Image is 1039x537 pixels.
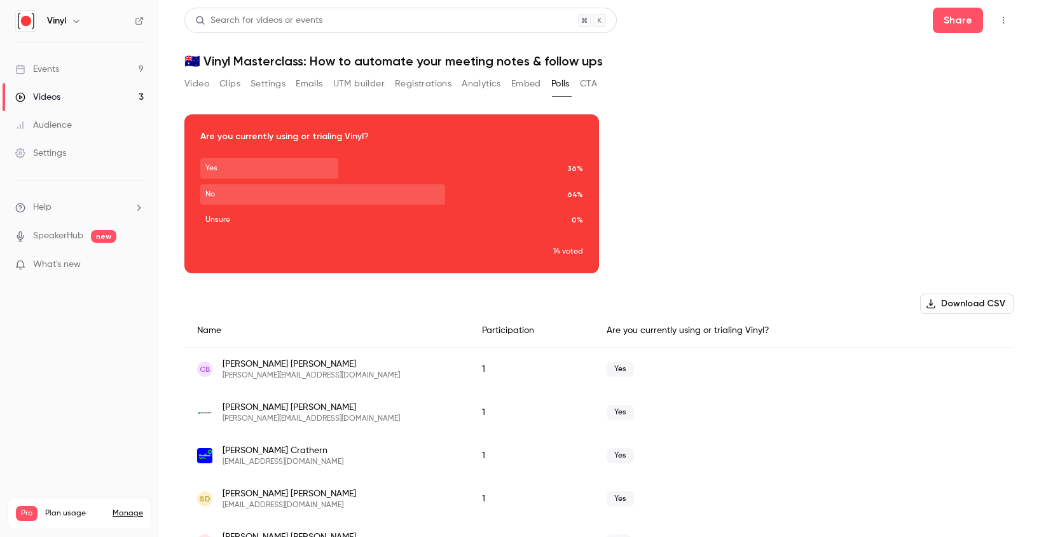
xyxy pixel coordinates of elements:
div: 1 [469,434,594,477]
button: Clips [219,74,240,94]
div: chad@usevinyl.com [184,348,1014,391]
div: Participation [469,314,594,348]
span: [EMAIL_ADDRESS][DOMAIN_NAME] [223,457,343,467]
div: Are you currently using or trialing Vinyl? [594,314,1014,348]
span: CB [200,364,210,375]
img: Vinyl [16,11,36,31]
span: Help [33,201,52,214]
div: Name [184,314,469,348]
button: CTA [580,74,597,94]
button: Top Bar Actions [993,10,1014,31]
span: Pro [16,506,38,521]
div: margot@macaccounts.com.au [184,391,1014,434]
img: humanee.com.au [197,448,212,463]
span: [PERSON_NAME][EMAIL_ADDRESS][DOMAIN_NAME] [223,414,400,424]
button: Registrations [395,74,451,94]
a: SpeakerHub [33,229,83,243]
div: Events [15,63,59,76]
li: help-dropdown-opener [15,201,144,214]
div: 1 [469,477,594,520]
span: What's new [33,258,81,271]
span: Sd [200,493,210,505]
div: jadecrathern@humanee.com.au [184,434,1014,477]
span: [PERSON_NAME][EMAIL_ADDRESS][DOMAIN_NAME] [223,370,400,381]
div: Settings [15,147,66,160]
button: Settings [251,74,286,94]
img: macaccounts.com.au [197,411,212,415]
h6: Vinyl [47,15,66,27]
button: Polls [551,74,570,94]
button: Download CSV [920,294,1014,314]
div: Videos [15,91,60,104]
span: [PERSON_NAME] [PERSON_NAME] [223,401,400,414]
iframe: Noticeable Trigger [128,259,144,271]
span: new [91,230,116,243]
button: Video [184,74,209,94]
button: Share [933,8,983,33]
button: UTM builder [333,74,385,94]
span: [PERSON_NAME] [PERSON_NAME] [223,487,356,500]
span: [PERSON_NAME] Crathern [223,444,343,457]
div: Audience [15,119,72,132]
span: Yes [607,491,634,506]
span: Plan usage [45,508,105,519]
button: Emails [296,74,322,94]
span: [EMAIL_ADDRESS][DOMAIN_NAME] [223,500,356,510]
div: 1 [469,391,594,434]
div: 1 [469,348,594,391]
h1: 🇦🇺 Vinyl Masterclass: How to automate your meeting notes & follow ups [184,53,1014,69]
span: Yes [607,448,634,463]
button: Embed [511,74,541,94]
div: samueld@mtaccountants.com.au [184,477,1014,520]
span: [PERSON_NAME] [PERSON_NAME] [223,358,400,370]
a: Manage [113,508,143,519]
div: Search for videos or events [195,14,322,27]
span: Yes [607,405,634,420]
span: Yes [607,362,634,377]
button: Analytics [462,74,501,94]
